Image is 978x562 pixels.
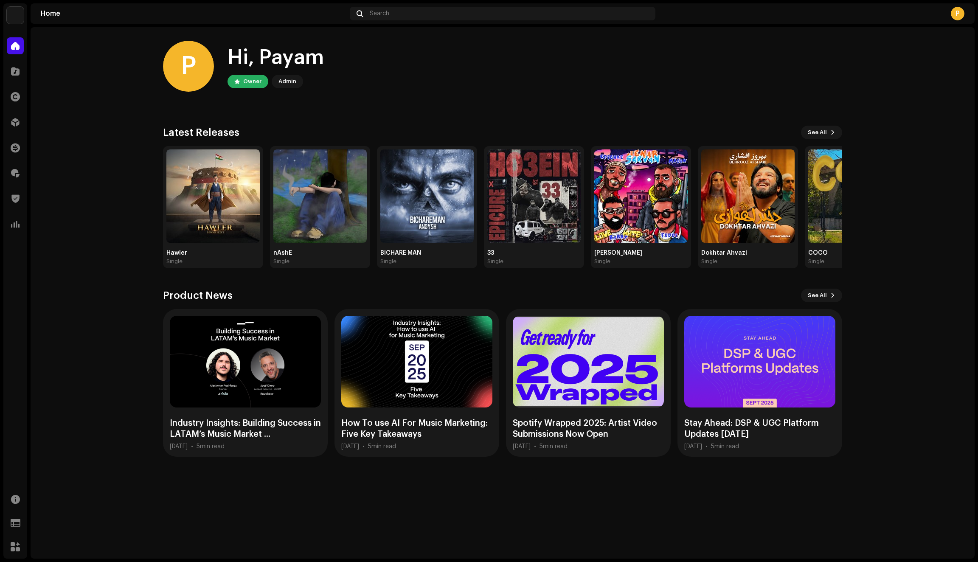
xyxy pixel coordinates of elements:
[701,149,795,243] img: 514a3011-7caf-43c2-a299-d904a39f9903
[543,444,568,450] span: min read
[371,444,396,450] span: min read
[41,10,346,17] div: Home
[701,258,717,265] div: Single
[380,149,474,243] img: 0ceebe5e-0aad-481a-b4ae-79c354cc6cdf
[534,443,536,450] div: •
[801,126,842,139] button: See All
[594,250,688,256] div: [PERSON_NAME]
[200,444,225,450] span: min read
[166,250,260,256] div: Hawler
[684,443,702,450] div: [DATE]
[951,7,964,20] div: P
[513,418,664,440] div: Spotify Wrapped 2025: Artist Video Submissions Now Open
[370,10,389,17] span: Search
[163,41,214,92] div: P
[808,258,824,265] div: Single
[166,149,260,243] img: 8a3d4df3-bf09-4611-ae85-da6576ea6e61
[278,76,296,87] div: Admin
[487,149,581,243] img: 16e6edac-78f8-488b-9ddd-f2d6c6cf8000
[380,250,474,256] div: BICHARE MAN
[714,444,739,450] span: min read
[170,418,321,440] div: Industry Insights: Building Success in LATAM’s Music Market ...
[163,126,239,139] h3: Latest Releases
[273,258,289,265] div: Single
[594,258,610,265] div: Single
[684,418,835,440] div: Stay Ahead: DSP & UGC Platform Updates [DATE]
[594,149,688,243] img: 2b3de52c-5205-4a53-997c-dc181352c5c9
[808,124,827,141] span: See All
[513,443,531,450] div: [DATE]
[243,76,261,87] div: Owner
[711,443,739,450] div: 5
[363,443,365,450] div: •
[166,258,183,265] div: Single
[808,250,902,256] div: COCO
[197,443,225,450] div: 5
[273,149,367,243] img: 8da29049-5b6c-4972-a8b8-19ea2bf6e86c
[368,443,396,450] div: 5
[341,443,359,450] div: [DATE]
[487,250,581,256] div: 33
[808,287,827,304] span: See All
[380,258,396,265] div: Single
[487,258,503,265] div: Single
[705,443,708,450] div: •
[170,443,188,450] div: [DATE]
[228,44,324,71] div: Hi, Payam
[808,149,902,243] img: 2ae5a108-09c0-47fb-b668-43a5f9226854
[540,443,568,450] div: 5
[801,289,842,302] button: See All
[273,250,367,256] div: nAshE
[7,7,24,24] img: 6dfc84ee-69e5-4cae-a1fb-b2a148a81d2f
[191,443,193,450] div: •
[701,250,795,256] div: Dokhtar Ahvazi
[163,289,233,302] h3: Product News
[341,418,492,440] div: How To use AI For Music Marketing: Five Key Takeaways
